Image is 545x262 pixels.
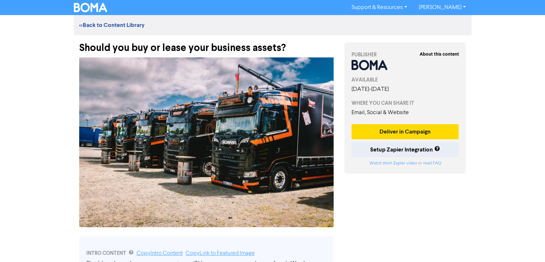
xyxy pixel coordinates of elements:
[369,161,417,165] a: Watch short Zapier video
[74,3,107,12] img: BOMA Logo
[86,249,326,258] div: INTRO CONTENT
[423,161,441,165] a: read FAQ
[352,142,459,157] button: Setup Zapier Integration
[352,76,459,84] div: AVAILABLE
[346,2,413,13] a: Support & Resources
[79,22,144,29] a: <<Back to Content Library
[419,51,459,57] strong: About this content
[352,85,459,94] div: [DATE] - [DATE]
[352,99,459,107] div: WHERE YOU CAN SHARE IT
[137,251,183,256] a: Copy Intro Content
[352,108,459,117] div: Email, Social & Website
[352,160,459,167] div: or
[186,251,255,256] a: Copy Link to Featured Image
[79,35,334,54] div: Should you buy or lease your business assets?
[413,2,471,13] a: [PERSON_NAME]
[509,228,545,262] iframe: Chat Widget
[352,124,459,139] button: Deliver in Campaign
[352,51,459,59] div: PUBLISHER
